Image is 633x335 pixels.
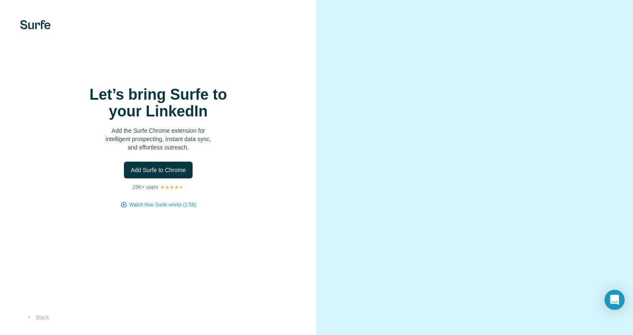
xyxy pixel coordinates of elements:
[75,126,242,152] p: Add the Surfe Chrome extension for intelligent prospecting, instant data sync, and effortless out...
[160,185,184,190] img: Rating Stars
[20,310,55,325] button: Back
[131,166,186,174] span: Add Surfe to Chrome
[605,290,625,310] div: Open Intercom Messenger
[124,162,193,178] button: Add Surfe to Chrome
[133,183,158,191] p: 25K+ users
[20,20,51,29] img: Surfe's logo
[129,201,196,209] button: Watch how Surfe works (1:58)
[75,86,242,120] h1: Let’s bring Surfe to your LinkedIn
